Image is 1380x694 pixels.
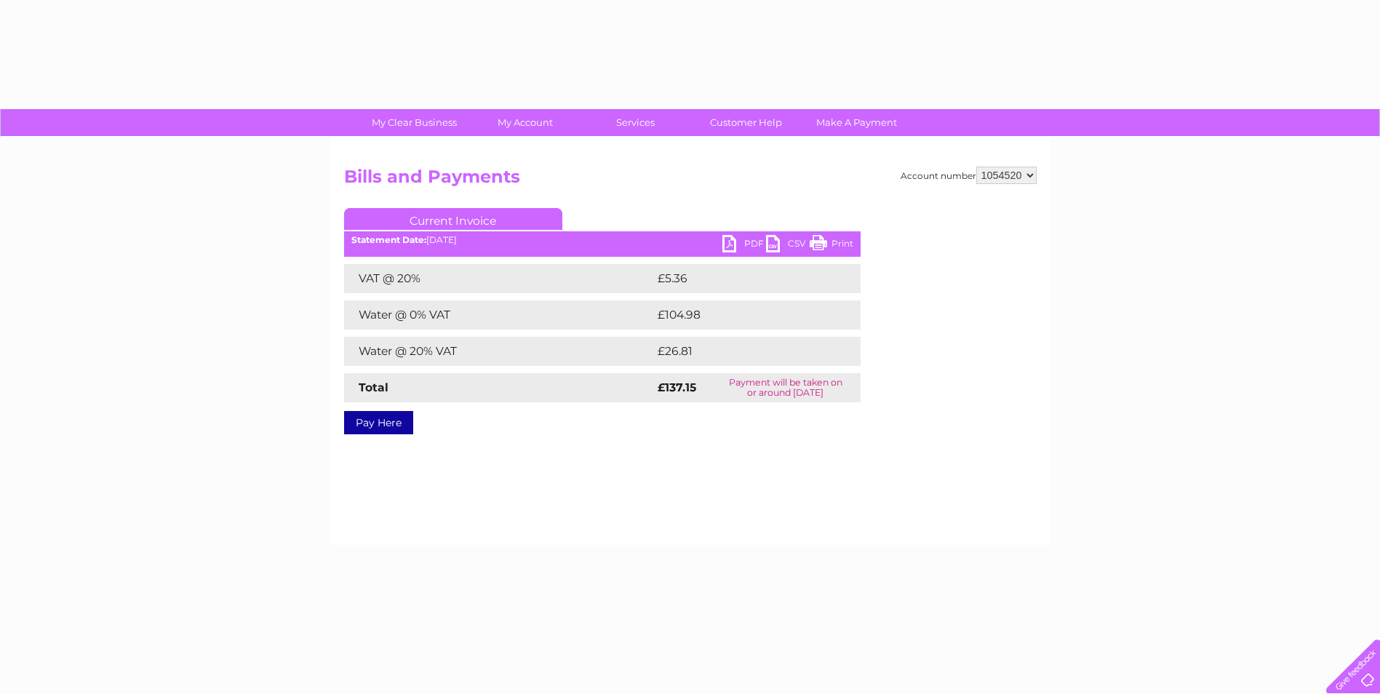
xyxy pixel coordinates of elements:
[359,380,388,394] strong: Total
[810,235,853,256] a: Print
[654,264,826,293] td: £5.36
[465,109,585,136] a: My Account
[766,235,810,256] a: CSV
[654,337,830,366] td: £26.81
[658,380,696,394] strong: £137.15
[344,167,1037,194] h2: Bills and Payments
[654,300,834,330] td: £104.98
[344,208,562,230] a: Current Invoice
[344,264,654,293] td: VAT @ 20%
[797,109,917,136] a: Make A Payment
[344,411,413,434] a: Pay Here
[344,337,654,366] td: Water @ 20% VAT
[351,234,426,245] b: Statement Date:
[344,235,861,245] div: [DATE]
[711,373,861,402] td: Payment will be taken on or around [DATE]
[344,300,654,330] td: Water @ 0% VAT
[901,167,1037,184] div: Account number
[354,109,474,136] a: My Clear Business
[722,235,766,256] a: PDF
[686,109,806,136] a: Customer Help
[575,109,695,136] a: Services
